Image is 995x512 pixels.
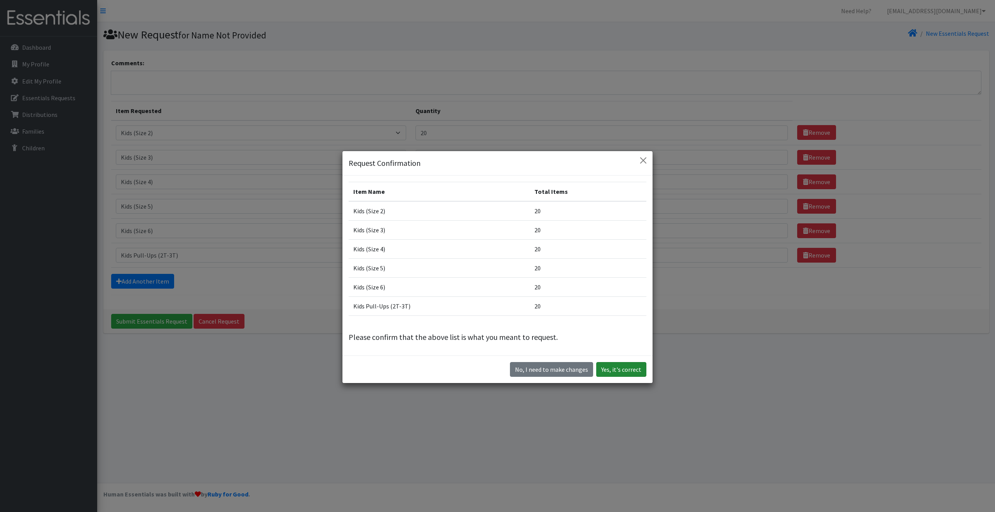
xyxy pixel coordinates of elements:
[596,362,646,377] button: Yes, it's correct
[530,277,646,296] td: 20
[530,201,646,221] td: 20
[530,258,646,277] td: 20
[349,220,530,239] td: Kids (Size 3)
[349,182,530,201] th: Item Name
[349,239,530,258] td: Kids (Size 4)
[637,154,649,167] button: Close
[349,296,530,315] td: Kids Pull-Ups (2T-3T)
[530,220,646,239] td: 20
[349,331,646,343] p: Please confirm that the above list is what you meant to request.
[349,258,530,277] td: Kids (Size 5)
[530,296,646,315] td: 20
[530,182,646,201] th: Total Items
[349,277,530,296] td: Kids (Size 6)
[510,362,593,377] button: No I need to make changes
[349,201,530,221] td: Kids (Size 2)
[530,239,646,258] td: 20
[349,157,421,169] h5: Request Confirmation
